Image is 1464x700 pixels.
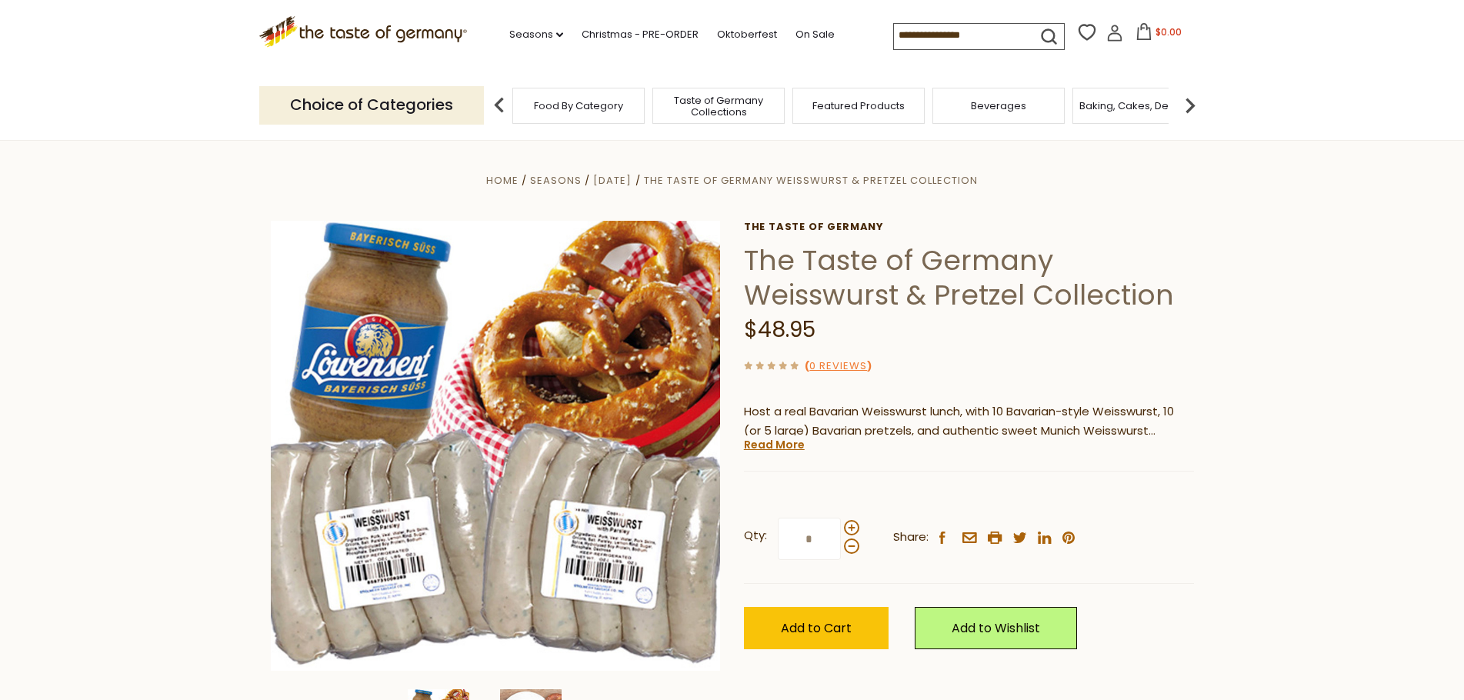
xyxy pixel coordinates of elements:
a: Taste of Germany Collections [657,95,780,118]
a: On Sale [795,26,835,43]
p: Choice of Categories [259,86,484,124]
a: Seasons [530,173,582,188]
a: The Taste of Germany [744,221,1194,233]
img: previous arrow [484,90,515,121]
img: The Taste of Germany Weisswurst & Pretzel Collection [271,221,721,671]
a: Oktoberfest [717,26,777,43]
input: Qty: [778,518,841,560]
a: Baking, Cakes, Desserts [1079,100,1199,112]
a: Beverages [971,100,1026,112]
a: Seasons [509,26,563,43]
a: Christmas - PRE-ORDER [582,26,699,43]
span: Share: [893,528,929,547]
a: Food By Category [534,100,623,112]
p: Host a real Bavarian Weisswurst lunch, with 10 Bavarian-style Weisswurst, 10 (or 5 large) Bavaria... [744,402,1194,441]
a: The Taste of Germany Weisswurst & Pretzel Collection [644,173,978,188]
a: Featured Products [812,100,905,112]
a: Add to Wishlist [915,607,1077,649]
img: next arrow [1175,90,1206,121]
h1: The Taste of Germany Weisswurst & Pretzel Collection [744,243,1194,312]
span: $0.00 [1156,25,1182,38]
a: Read More [744,437,805,452]
span: ( ) [805,358,872,373]
span: $48.95 [744,315,815,345]
strong: Qty: [744,526,767,545]
span: Add to Cart [781,619,852,637]
a: 0 Reviews [809,358,867,375]
a: [DATE] [593,173,632,188]
button: $0.00 [1126,23,1192,46]
button: Add to Cart [744,607,889,649]
a: Home [486,173,519,188]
